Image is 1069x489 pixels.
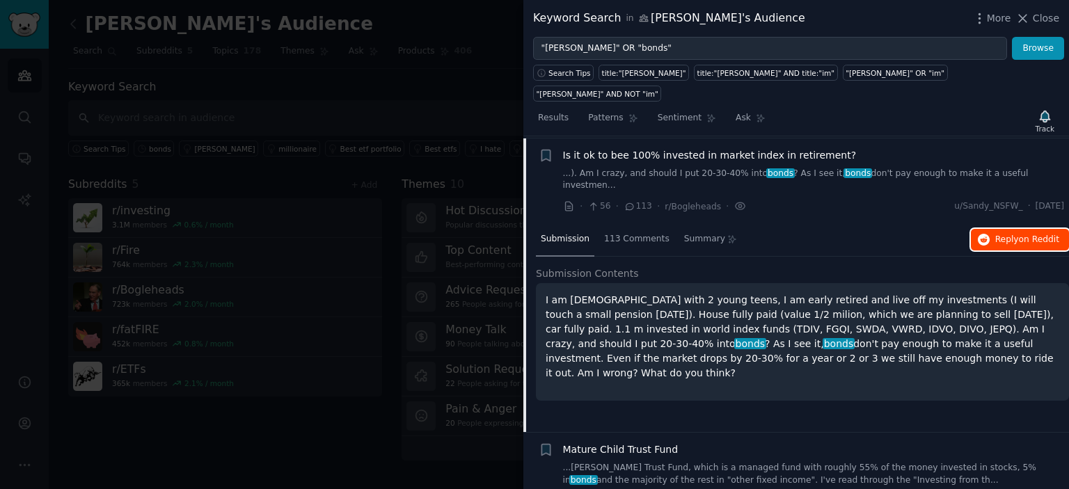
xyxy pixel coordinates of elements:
span: 113 Comments [604,233,670,246]
div: title:"[PERSON_NAME]" [602,68,686,78]
button: Close [1015,11,1059,26]
a: Is it ok to bee 100% invested in market index in retirement? [563,148,857,163]
a: ...[PERSON_NAME] Trust Fund, which is a managed fund with roughly 55% of the money invested in st... [563,462,1065,486]
a: Sentiment [653,107,721,136]
span: Submission [541,233,589,246]
div: title:"[PERSON_NAME]" AND title:"im" [697,68,835,78]
span: bonds [823,338,855,349]
span: Close [1033,11,1059,26]
span: u/Sandy_NSFW_ [954,200,1022,213]
span: bonds [569,475,598,485]
span: Submission Contents [536,266,639,281]
span: · [616,199,619,214]
span: 56 [587,200,610,213]
a: Results [533,107,573,136]
a: title:"[PERSON_NAME]" [599,65,689,81]
span: Summary [684,233,725,246]
p: I am [DEMOGRAPHIC_DATA] with 2 young teens, I am early retired and live off my investments (I wil... [546,293,1059,380]
a: "[PERSON_NAME]" OR "im" [843,65,948,81]
span: Search Tips [548,68,591,78]
a: ...). Am I crazy, and should I put 20-30-40% intobonds? As I see it,bondsdon't pay enough to make... [563,168,1065,192]
span: Results [538,112,569,125]
input: Try a keyword related to your business [533,37,1007,61]
a: Mature Child Trust Fund [563,442,679,457]
span: on Reddit [1019,234,1059,244]
button: More [972,11,1011,26]
a: title:"[PERSON_NAME]" AND title:"im" [694,65,838,81]
span: [DATE] [1036,200,1064,213]
a: Patterns [583,107,642,136]
button: Replyon Reddit [971,229,1069,251]
span: · [580,199,583,214]
span: bonds [844,168,872,178]
span: Sentiment [658,112,702,125]
span: 113 [624,200,652,213]
a: "[PERSON_NAME]" AND NOT "im" [533,86,661,102]
span: · [657,199,660,214]
button: Search Tips [533,65,594,81]
span: in [626,13,633,25]
div: Track [1036,124,1054,134]
div: "[PERSON_NAME]" OR "im" [846,68,944,78]
span: More [987,11,1011,26]
button: Track [1031,106,1059,136]
div: Keyword Search [PERSON_NAME]'s Audience [533,10,805,27]
a: Ask [731,107,770,136]
span: bonds [734,338,766,349]
span: bonds [766,168,795,178]
button: Browse [1012,37,1064,61]
span: · [1028,200,1031,213]
span: Ask [736,112,751,125]
span: Patterns [588,112,623,125]
span: Reply [995,234,1059,246]
div: "[PERSON_NAME]" AND NOT "im" [537,89,658,99]
span: · [726,199,729,214]
span: r/Bogleheads [665,202,721,211]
